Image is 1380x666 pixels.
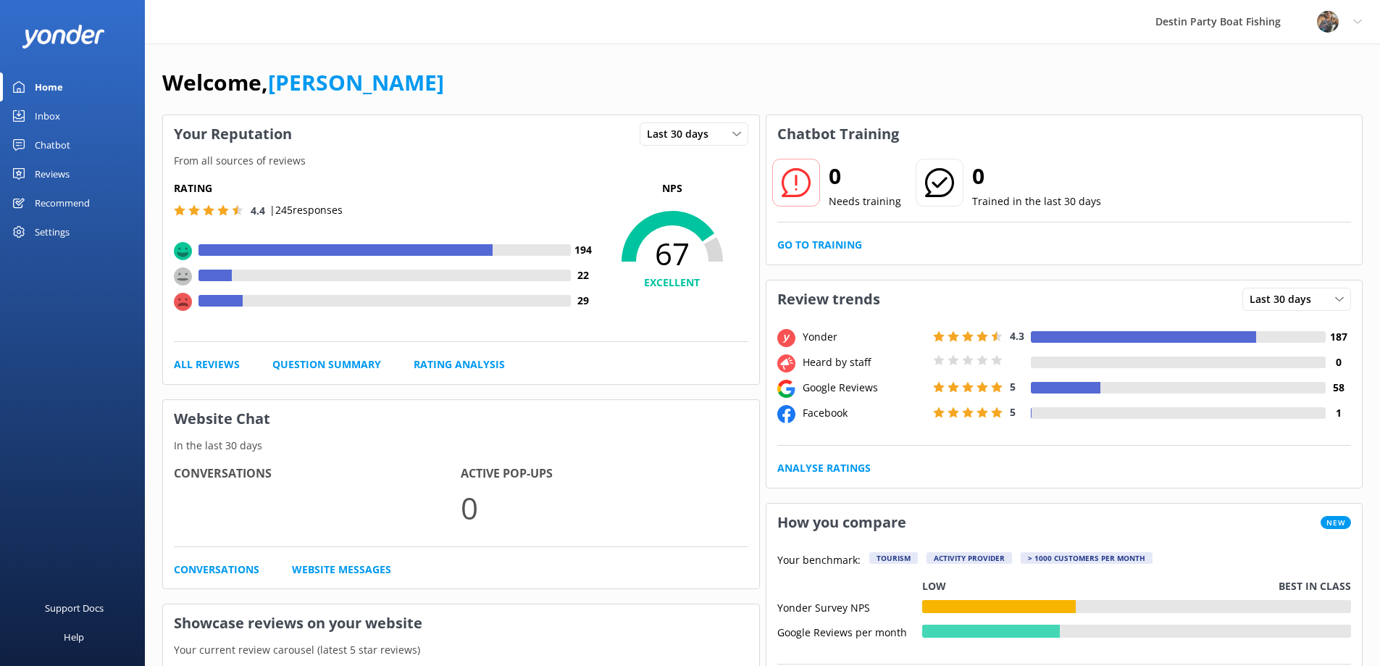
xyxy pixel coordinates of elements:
span: Last 30 days [647,126,717,142]
h4: 58 [1326,380,1351,396]
h3: Review trends [766,280,891,318]
h4: EXCELLENT [596,275,748,291]
div: Help [64,623,84,652]
a: Analyse Ratings [777,460,871,476]
a: Go to Training [777,237,862,253]
div: Facebook [799,405,929,421]
a: [PERSON_NAME] [268,67,444,97]
p: Needs training [829,193,901,209]
a: Website Messages [292,562,391,578]
span: 67 [596,236,748,272]
h4: 22 [571,267,596,283]
h2: 0 [829,159,901,193]
div: Recommend [35,188,90,217]
div: Settings [35,217,70,246]
p: In the last 30 days [163,438,759,454]
span: Last 30 days [1250,291,1320,307]
span: 4.4 [251,204,265,217]
div: Reviews [35,159,70,188]
img: yonder-white-logo.png [22,25,105,49]
p: Low [922,578,946,594]
p: NPS [596,180,748,196]
p: Your current review carousel (latest 5 star reviews) [163,642,759,658]
p: | 245 responses [269,202,343,218]
h4: 194 [571,242,596,258]
span: New [1321,516,1351,529]
img: 250-1666038197.jpg [1317,11,1339,33]
p: Trained in the last 30 days [972,193,1101,209]
h4: 29 [571,293,596,309]
h1: Welcome, [162,65,444,100]
h3: Chatbot Training [766,115,910,153]
a: Rating Analysis [414,357,505,372]
div: Chatbot [35,130,70,159]
h4: Conversations [174,465,461,483]
h4: 0 [1326,354,1351,370]
span: 5 [1010,380,1016,394]
div: Yonder [799,329,929,345]
a: Conversations [174,562,259,578]
h3: Your Reputation [163,115,303,153]
div: Heard by staff [799,354,929,370]
div: Activity Provider [927,552,1012,564]
h4: 187 [1326,329,1351,345]
h3: Showcase reviews on your website [163,604,759,642]
div: Yonder Survey NPS [777,600,922,613]
h4: 1 [1326,405,1351,421]
a: Question Summary [272,357,381,372]
h3: Website Chat [163,400,759,438]
span: 4.3 [1010,329,1024,343]
div: Google Reviews [799,380,929,396]
p: Best in class [1279,578,1351,594]
div: > 1000 customers per month [1021,552,1153,564]
a: All Reviews [174,357,240,372]
div: Home [35,72,63,101]
h2: 0 [972,159,1101,193]
div: Inbox [35,101,60,130]
h4: Active Pop-ups [461,465,748,483]
div: Support Docs [45,594,104,623]
h5: Rating [174,180,596,196]
div: Tourism [869,552,918,564]
p: 0 [461,483,748,532]
span: 5 [1010,405,1016,419]
h3: How you compare [766,504,917,541]
div: Google Reviews per month [777,625,922,638]
p: From all sources of reviews [163,153,759,169]
p: Your benchmark: [777,552,861,570]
